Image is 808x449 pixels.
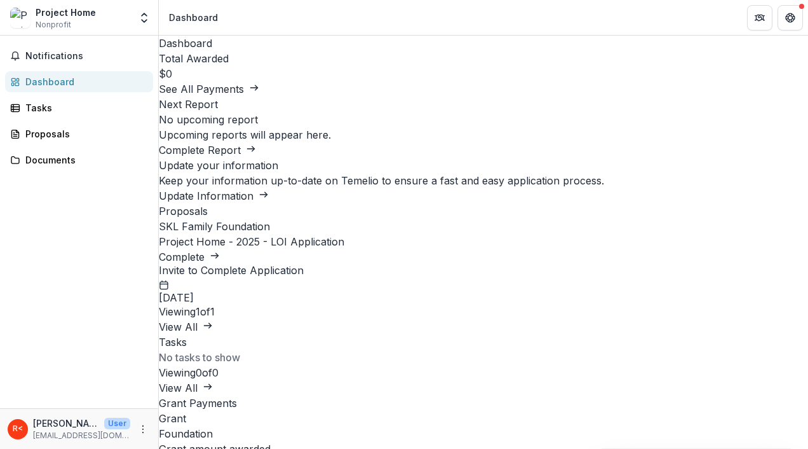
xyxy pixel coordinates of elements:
a: Proposals [5,123,153,144]
span: [DATE] [159,292,194,304]
h3: No upcoming report [159,112,808,127]
div: Foundation [159,426,808,441]
button: More [135,422,151,437]
div: Proposals [25,127,143,141]
p: SKL Family Foundation [159,219,808,234]
div: Tasks [25,101,143,114]
p: Upcoming reports will appear here. [159,127,808,142]
a: Update Information [159,190,269,202]
h3: Keep your information up-to-date on Temelio to ensure a fast and easy application process. [159,173,808,188]
a: Complete [159,251,220,263]
a: View All [159,382,213,394]
a: View All [159,321,213,333]
p: User [104,418,130,429]
h2: Grant Payments [159,396,808,411]
h2: Tasks [159,335,808,350]
h2: Total Awarded [159,51,808,66]
img: Project Home [10,8,30,28]
p: Viewing 0 of 0 [159,365,808,380]
span: Invite to Complete Application [159,265,304,277]
h2: Next Report [159,97,808,112]
div: Dashboard [169,11,218,24]
div: Dashboard [25,75,143,88]
div: Project Home [36,6,96,19]
a: Complete Report [159,144,256,156]
span: Nonprofit [36,19,71,31]
div: Robert <robertsmith@projecthome.org> <robertsmith@projecthome.org> [13,425,23,433]
h2: Update your information [159,158,808,173]
a: Documents [5,149,153,170]
div: Documents [25,153,143,167]
h1: Dashboard [159,36,808,51]
p: [EMAIL_ADDRESS][DOMAIN_NAME] [33,430,130,441]
a: Tasks [5,97,153,118]
a: Project Home - 2025 - LOI Application [159,235,344,248]
button: Notifications [5,46,153,66]
button: Partners [747,5,772,31]
p: Viewing 1 of 1 [159,304,808,319]
span: Notifications [25,51,148,62]
p: [PERSON_NAME] <[EMAIL_ADDRESS][DOMAIN_NAME]> <[EMAIL_ADDRESS][DOMAIN_NAME]> [33,417,99,430]
p: No tasks to show [159,350,808,365]
a: Dashboard [5,71,153,92]
div: Grant [159,411,808,426]
h3: $0 [159,66,808,81]
button: Get Help [778,5,803,31]
nav: breadcrumb [164,8,223,27]
button: Open entity switcher [135,5,153,31]
h2: Proposals [159,204,808,219]
button: See All Payments [159,81,259,97]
